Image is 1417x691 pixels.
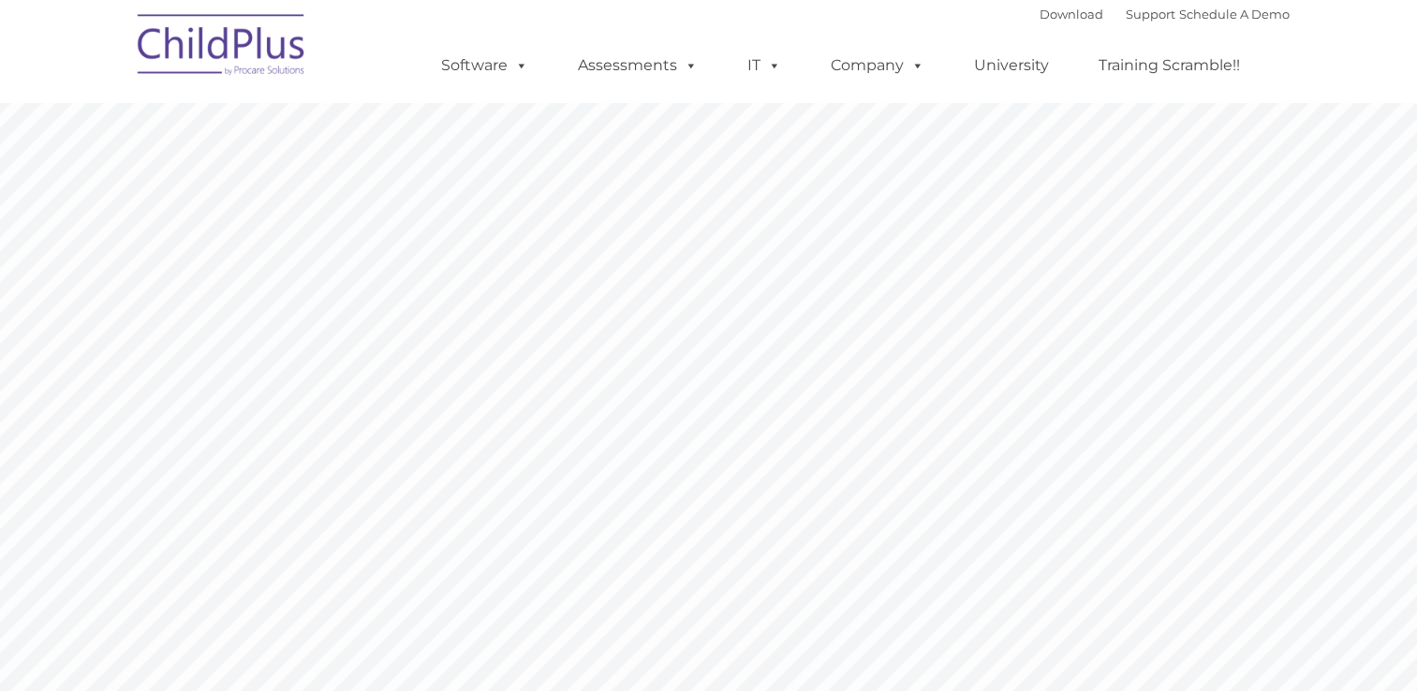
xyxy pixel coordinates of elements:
a: Assessments [559,47,716,84]
a: Software [422,47,547,84]
font: | [1040,7,1290,22]
rs-layer: ChildPlus is an all-in-one software solution for Head Start, EHS, Migrant, State Pre-K, or other ... [783,414,1247,610]
img: ChildPlus by Procare Solutions [128,1,316,95]
a: Training Scramble!! [1080,47,1259,84]
a: University [955,47,1068,84]
a: Download [1040,7,1103,22]
a: Company [812,47,943,84]
a: Support [1126,7,1175,22]
a: Get Started [782,630,922,668]
a: Schedule A Demo [1179,7,1290,22]
a: IT [729,47,800,84]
